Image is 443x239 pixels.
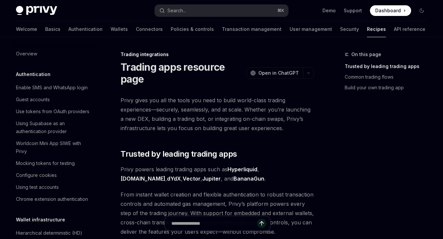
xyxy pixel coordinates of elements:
a: Using Supabase as an authentication provider [11,118,96,137]
a: Mocking tokens for testing [11,157,96,169]
div: Use tokens from OAuth providers [16,108,89,116]
a: Jupiter [202,175,221,182]
a: Transaction management [222,21,282,37]
div: Guest accounts [16,96,50,104]
a: Using test accounts [11,181,96,193]
button: Open search [155,5,288,17]
a: Build your own trading app [345,82,432,93]
a: BananaGun [233,175,264,182]
span: Privy powers leading trading apps such as , , , , , and . [121,165,314,183]
div: Using test accounts [16,183,59,191]
a: Policies & controls [171,21,214,37]
a: Vector [183,175,201,182]
a: Recipes [367,21,386,37]
div: Trading integrations [121,51,314,58]
button: Open in ChatGPT [246,67,303,79]
span: Open in ChatGPT [258,70,299,76]
span: From instant wallet creation and flexible authentication to robust transaction controls and autom... [121,190,314,236]
a: Enable SMS and WhatsApp login [11,82,96,94]
a: Trusted by leading trading apps [345,61,432,72]
a: Basics [45,21,60,37]
a: Connectors [136,21,163,37]
h5: Authentication [16,70,50,78]
a: Use tokens from OAuth providers [11,106,96,118]
div: Chrome extension authentication [16,195,88,203]
input: Ask a question... [171,216,257,231]
a: Chrome extension authentication [11,193,96,205]
a: dYdX [167,175,181,182]
a: Guest accounts [11,94,96,106]
a: Support [344,7,362,14]
div: Worldcoin Mini App SIWE with Privy [16,139,92,155]
a: [DOMAIN_NAME] [121,175,165,182]
div: Overview [16,50,37,58]
span: ⌘ K [277,8,284,13]
div: Using Supabase as an authentication provider [16,119,92,135]
a: Authentication [68,21,103,37]
span: Trusted by leading trading apps [121,149,237,159]
a: Worldcoin Mini App SIWE with Privy [11,137,96,157]
a: Security [340,21,359,37]
h5: Wallet infrastructure [16,216,65,224]
h1: Trading apps resource page [121,61,243,85]
button: Send message [257,219,266,228]
a: User management [290,21,332,37]
a: Configure cookies [11,169,96,181]
span: Privy gives you all the tools you need to build world-class trading experiences—securely, seamles... [121,96,314,133]
a: Dashboard [370,5,411,16]
div: Enable SMS and WhatsApp login [16,84,88,92]
a: Wallets [111,21,128,37]
div: Search... [167,7,186,15]
a: API reference [394,21,425,37]
a: Overview [11,48,96,60]
a: Common trading flows [345,72,432,82]
div: Configure cookies [16,171,57,179]
a: Hyperliquid [227,166,257,173]
span: Dashboard [375,7,401,14]
img: dark logo [16,6,57,15]
button: Toggle dark mode [416,5,427,16]
span: On this page [351,50,381,58]
a: Demo [322,7,336,14]
div: Mocking tokens for testing [16,159,75,167]
a: Welcome [16,21,37,37]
